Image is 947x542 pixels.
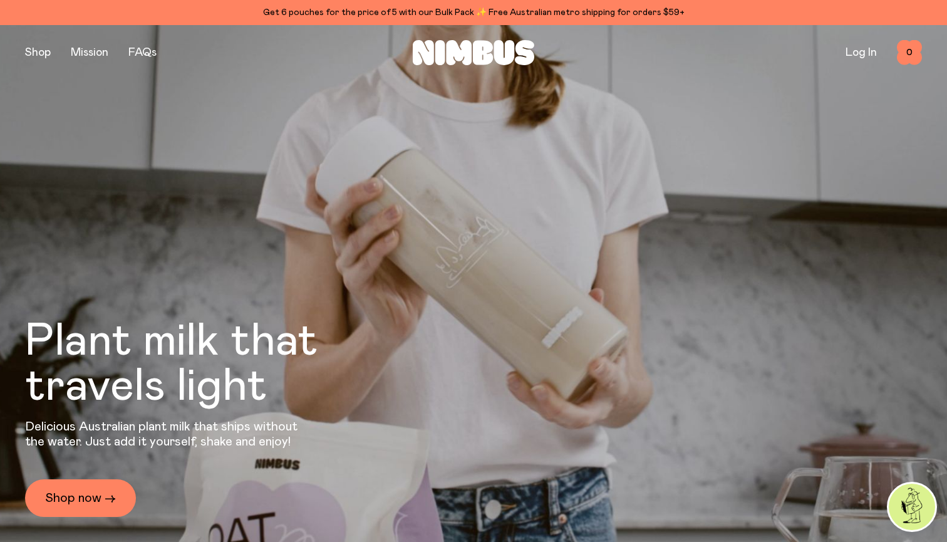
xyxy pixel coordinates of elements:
h1: Plant milk that travels light [25,319,386,409]
a: FAQs [128,47,157,58]
a: Log In [846,47,877,58]
div: Get 6 pouches for the price of 5 with our Bulk Pack ✨ Free Australian metro shipping for orders $59+ [25,5,922,20]
p: Delicious Australian plant milk that ships without the water. Just add it yourself, shake and enjoy! [25,419,306,449]
button: 0 [897,40,922,65]
a: Mission [71,47,108,58]
img: agent [889,484,935,530]
a: Shop now → [25,479,136,517]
